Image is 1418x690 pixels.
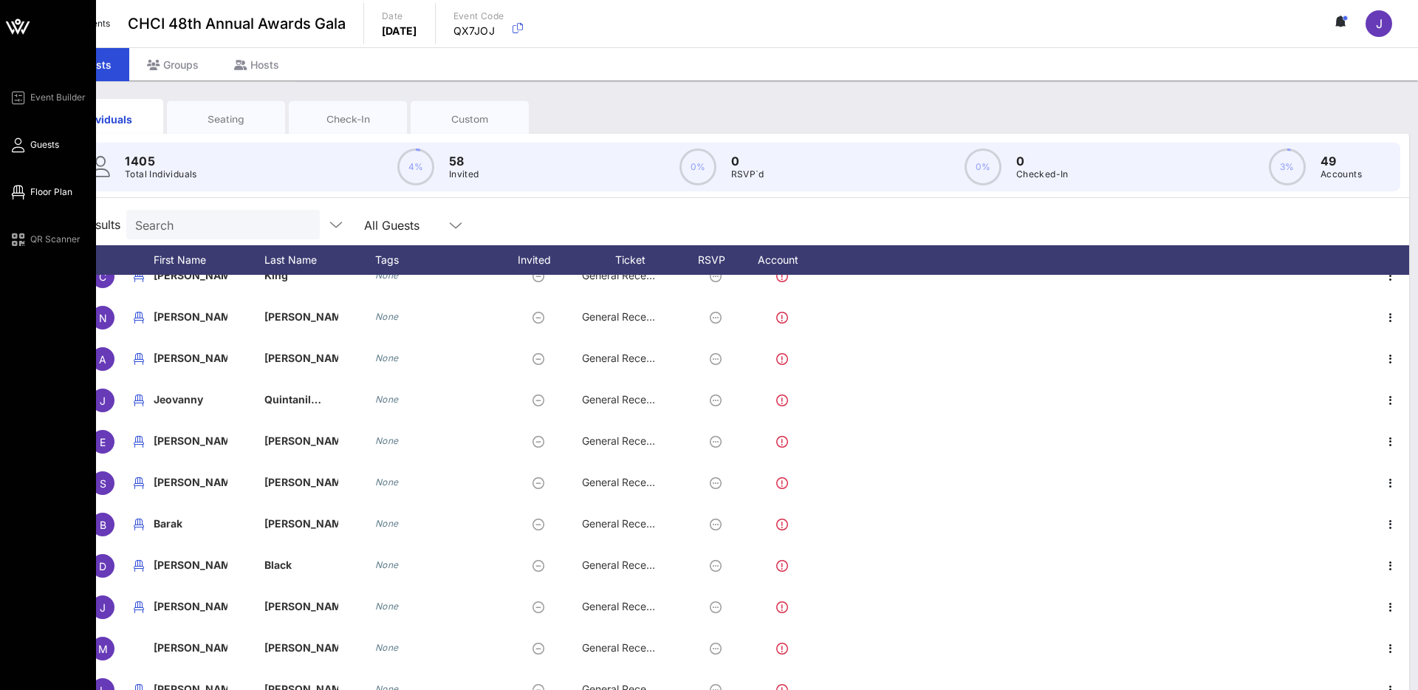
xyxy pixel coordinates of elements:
[56,112,152,127] div: Individuals
[449,167,479,182] p: Invited
[154,420,227,462] p: [PERSON_NAME]
[1321,152,1362,170] p: 49
[375,394,399,405] i: None
[582,310,671,323] span: General Reception
[382,9,417,24] p: Date
[375,435,399,446] i: None
[731,167,764,182] p: RSVP`d
[300,112,396,126] div: Check-In
[264,338,338,379] p: [PERSON_NAME]
[731,152,764,170] p: 0
[582,600,671,612] span: General Reception
[154,462,227,503] p: [PERSON_NAME]
[582,559,671,571] span: General Reception
[216,48,297,81] div: Hosts
[154,586,227,627] p: [PERSON_NAME]
[125,167,197,182] p: Total Individuals
[125,152,197,170] p: 1405
[30,185,72,199] span: Floor Plan
[264,503,338,544] p: [PERSON_NAME]
[100,601,106,614] span: J
[9,136,59,154] a: Guests
[154,296,227,338] p: [PERSON_NAME]
[264,296,338,338] p: [PERSON_NAME]
[100,477,106,490] span: S
[154,503,227,544] p: Barak
[154,245,264,275] div: First Name
[422,112,518,126] div: Custom
[693,245,744,275] div: RSVP
[264,462,338,503] p: [PERSON_NAME] S…
[100,394,106,407] span: J
[154,379,227,420] p: Jeovanny
[264,255,338,296] p: King
[382,24,417,38] p: [DATE]
[744,245,826,275] div: Account
[375,352,399,363] i: None
[1321,167,1362,182] p: Accounts
[100,436,106,448] span: E
[375,559,399,570] i: None
[30,233,81,246] span: QR Scanner
[375,476,399,488] i: None
[154,255,227,296] p: [PERSON_NAME]
[375,245,501,275] div: Tags
[375,601,399,612] i: None
[355,210,473,239] div: All Guests
[582,269,671,281] span: General Reception
[582,517,671,530] span: General Reception
[453,9,504,24] p: Event Code
[264,544,338,586] p: Black
[9,183,72,201] a: Floor Plan
[501,245,582,275] div: Invited
[1016,167,1069,182] p: Checked-In
[364,219,419,232] div: All Guests
[375,518,399,529] i: None
[264,420,338,462] p: [PERSON_NAME]
[9,89,86,106] a: Event Builder
[154,544,227,586] p: [PERSON_NAME]
[99,312,107,324] span: N
[375,311,399,322] i: None
[264,627,338,669] p: [PERSON_NAME]
[99,353,106,366] span: A
[582,434,671,447] span: General Reception
[30,91,86,104] span: Event Builder
[129,48,216,81] div: Groups
[9,230,81,248] a: QR Scanner
[582,245,693,275] div: Ticket
[264,586,338,627] p: [PERSON_NAME]
[1376,16,1383,31] span: J
[375,270,399,281] i: None
[1016,152,1069,170] p: 0
[375,642,399,653] i: None
[178,112,274,126] div: Seating
[264,245,375,275] div: Last Name
[264,379,338,420] p: Quintanil…
[30,138,59,151] span: Guests
[453,24,504,38] p: QX7JOJ
[582,641,671,654] span: General Reception
[99,560,106,573] span: D
[98,643,108,655] span: M
[154,338,227,379] p: [PERSON_NAME]
[582,476,671,488] span: General Reception
[128,13,346,35] span: CHCI 48th Annual Awards Gala
[99,270,106,283] span: C
[449,152,479,170] p: 58
[582,393,671,406] span: General Reception
[582,352,671,364] span: General Reception
[1366,10,1392,37] div: J
[154,627,227,669] p: [PERSON_NAME]
[100,519,106,531] span: B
